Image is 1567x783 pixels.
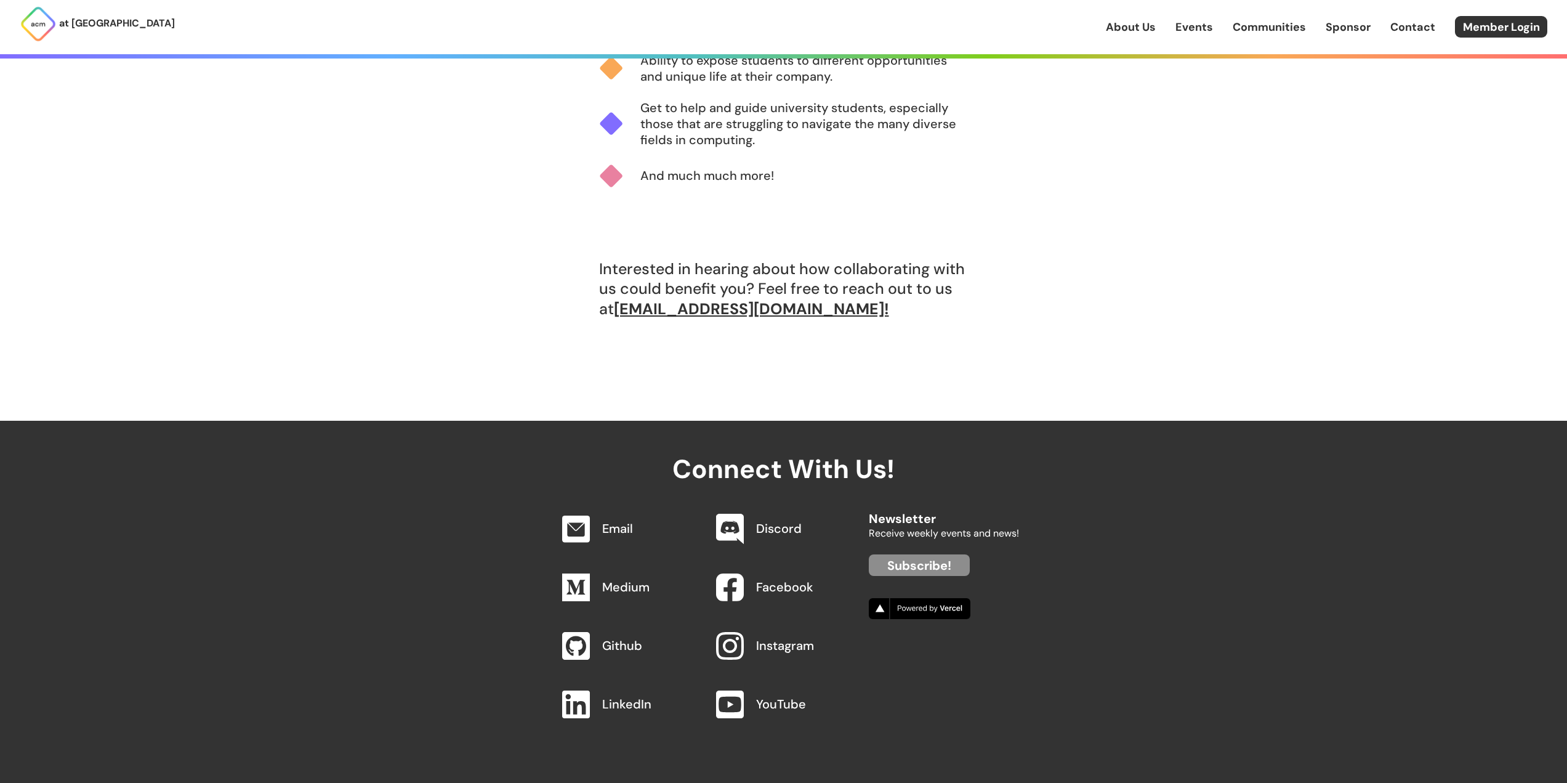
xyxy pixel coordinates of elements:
img: Vercel [869,598,970,619]
p: And much much more! [640,168,774,184]
p: Get to help and guide university students, especially those that are struggling to navigate the m... [640,100,969,148]
a: Sponsor [1326,19,1371,35]
img: YouTube [716,691,744,718]
a: Instagram [756,638,814,654]
a: Member Login [1455,16,1547,38]
a: Facebook [756,579,813,595]
p: Ability to expose students to different opportunities and unique life at their company. [640,52,969,84]
a: Communities [1233,19,1306,35]
a: About Us [1106,19,1156,35]
img: Email [562,516,590,543]
img: Discord [716,514,744,545]
p: at [GEOGRAPHIC_DATA] [59,15,175,31]
img: Medium [562,574,590,601]
img: a Purple bullet [599,112,640,136]
img: Github [562,632,590,660]
a: LinkedIn [602,696,651,712]
a: Medium [602,579,650,595]
img: a Yellow bullet [599,56,640,81]
a: Email [602,521,633,537]
img: Instagram [716,632,744,660]
a: Contact [1390,19,1435,35]
a: at [GEOGRAPHIC_DATA] [20,6,175,43]
h2: Connect With Us! [549,421,1019,484]
img: Facebook [716,574,744,601]
span: Interested in hearing about how collaborating with us could benefit you? Feel free to reach out t... [599,204,969,369]
img: LinkedIn [562,691,590,718]
h2: Newsletter [869,500,1019,525]
a: Discord [756,521,802,537]
a: [EMAIL_ADDRESS][DOMAIN_NAME]! [614,299,889,319]
p: Receive weekly events and news! [869,525,1019,542]
img: a Pink bullet [599,164,640,189]
img: ACM Logo [20,6,57,43]
a: Subscribe! [869,554,970,576]
a: YouTube [756,696,806,712]
a: Github [602,638,642,654]
a: Events [1175,19,1213,35]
